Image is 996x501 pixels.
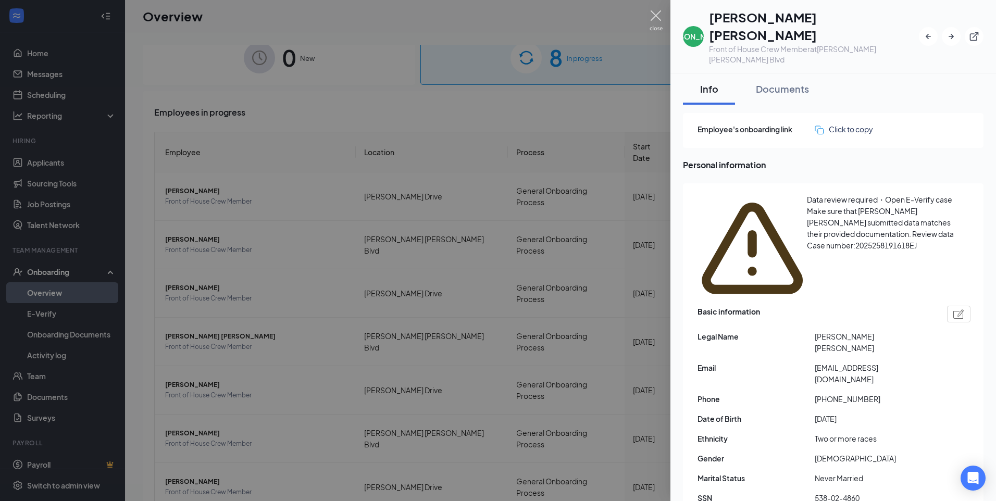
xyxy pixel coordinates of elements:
div: Info [693,82,725,95]
button: ExternalLink [965,27,983,46]
div: Front of House Crew Member at [PERSON_NAME] [PERSON_NAME] Blvd [709,44,919,65]
span: [EMAIL_ADDRESS][DOMAIN_NAME] [815,362,932,385]
span: Gender [698,453,815,464]
button: ArrowLeftNew [919,27,938,46]
span: [PHONE_NUMBER] [815,393,932,405]
span: Legal Name [698,331,815,342]
span: Basic information [698,306,760,322]
span: Marital Status [698,472,815,484]
span: Never Married [815,472,932,484]
div: Open Intercom Messenger [961,466,986,491]
span: [DATE] [815,413,932,424]
svg: ExternalLink [969,31,979,42]
button: Click to copy [815,123,873,135]
span: Personal information [683,158,983,171]
span: [PERSON_NAME] [PERSON_NAME] [815,331,932,354]
span: Case number: 2025258191618EJ [807,241,917,250]
span: Date of Birth [698,413,815,424]
svg: ArrowRight [946,31,956,42]
img: click-to-copy.71757273a98fde459dfc.svg [815,126,824,134]
span: Email [698,362,815,373]
h1: [PERSON_NAME] [PERSON_NAME] [709,8,919,44]
span: Phone [698,393,815,405]
button: ArrowRight [942,27,961,46]
span: Data review required・Open E-Verify case [807,195,952,204]
span: Ethnicity [698,433,815,444]
span: Make sure that [PERSON_NAME] [PERSON_NAME] submitted data matches their provided documentation. [807,206,954,239]
span: Review data [912,229,954,239]
span: Two or more races [815,433,932,444]
div: [PERSON_NAME] [663,31,724,42]
svg: ArrowLeftNew [923,31,933,42]
svg: Warning [698,194,807,303]
div: Documents [756,82,809,95]
span: [DEMOGRAPHIC_DATA] [815,453,932,464]
span: Employee's onboarding link [698,123,815,135]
